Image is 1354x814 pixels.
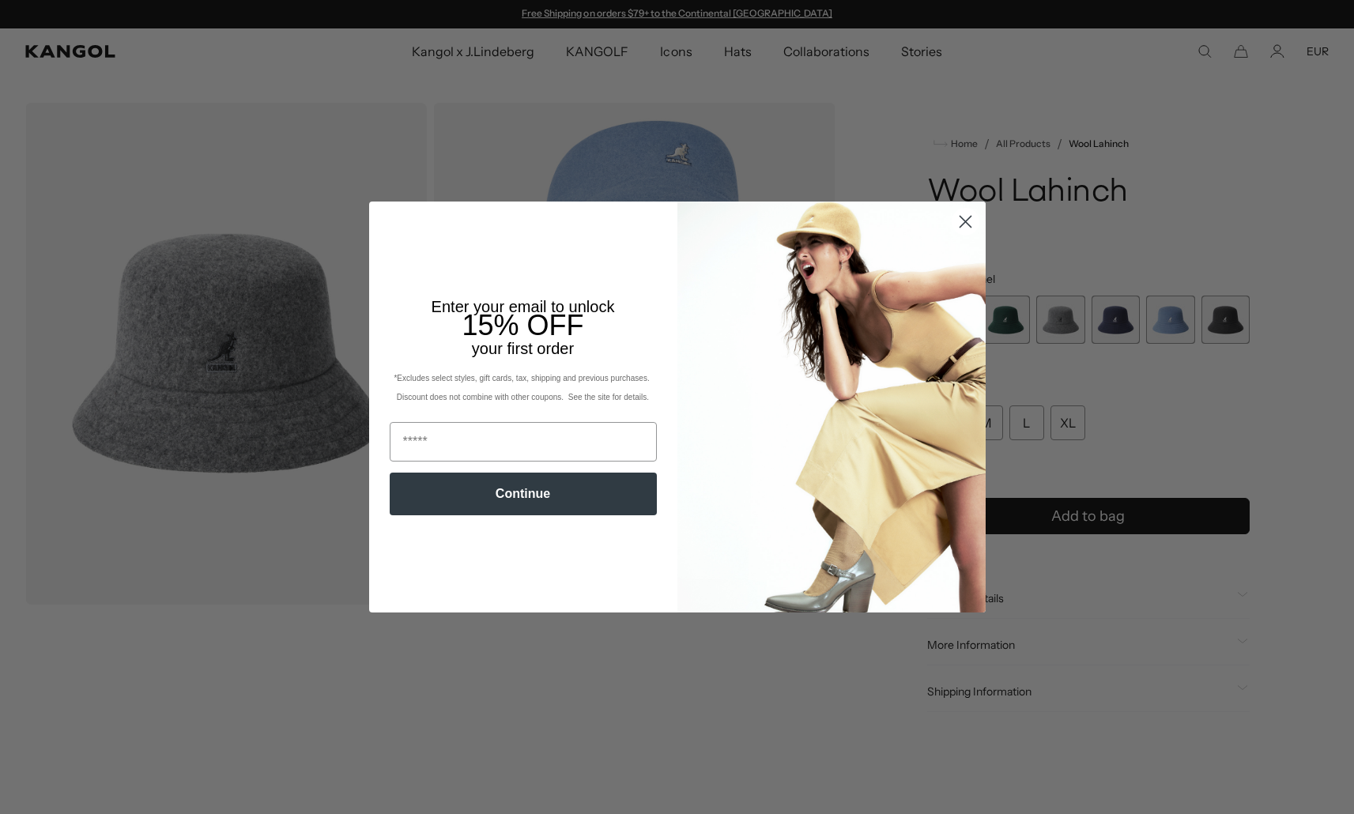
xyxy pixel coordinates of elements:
span: your first order [472,340,574,357]
span: *Excludes select styles, gift cards, tax, shipping and previous purchases. Discount does not comb... [394,374,651,401]
button: Close dialog [952,208,979,236]
span: 15% OFF [462,309,583,341]
img: 93be19ad-e773-4382-80b9-c9d740c9197f.jpeg [677,202,986,612]
input: Email [390,422,657,462]
button: Continue [390,473,657,515]
span: Enter your email to unlock [432,298,615,315]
